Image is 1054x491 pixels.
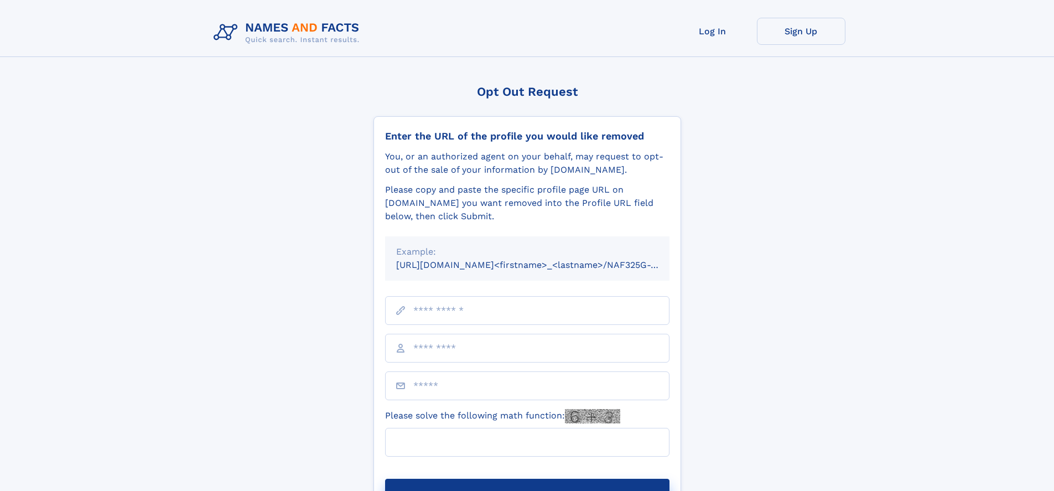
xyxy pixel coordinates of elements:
[385,130,669,142] div: Enter the URL of the profile you would like removed
[668,18,757,45] a: Log In
[385,150,669,177] div: You, or an authorized agent on your behalf, may request to opt-out of the sale of your informatio...
[209,18,368,48] img: Logo Names and Facts
[373,85,681,99] div: Opt Out Request
[396,260,690,270] small: [URL][DOMAIN_NAME]<firstname>_<lastname>/NAF325G-xxxxxxxx
[396,245,658,259] div: Example:
[757,18,845,45] a: Sign Up
[385,183,669,223] div: Please copy and paste the specific profile page URL on [DOMAIN_NAME] you want removed into the Pr...
[385,409,620,423] label: Please solve the following math function:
